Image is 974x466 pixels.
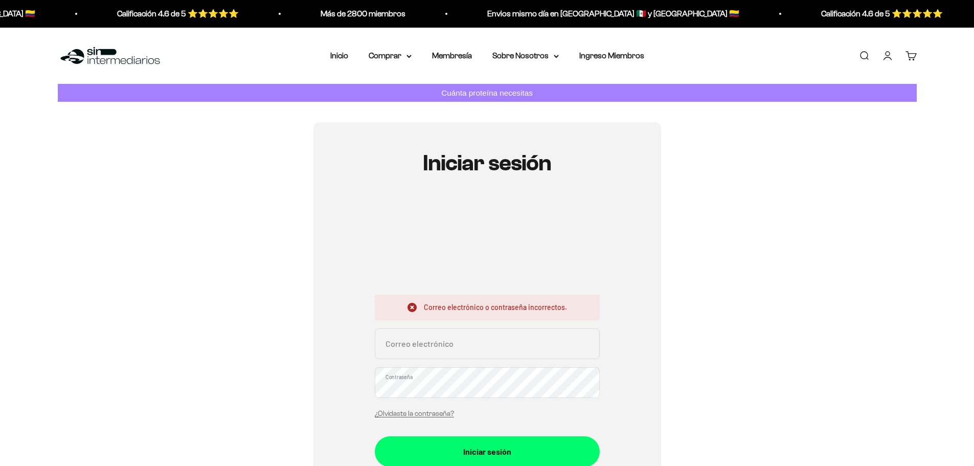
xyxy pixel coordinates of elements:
[375,410,454,417] a: ¿Olvidaste la contraseña?
[321,7,405,20] p: Más de 2800 miembros
[369,49,412,62] summary: Comprar
[375,206,600,282] iframe: Social Login Buttons
[492,49,559,62] summary: Sobre Nosotros
[117,7,239,20] p: Calificación 4.6 de 5 ⭐️⭐️⭐️⭐️⭐️
[821,7,943,20] p: Calificación 4.6 de 5 ⭐️⭐️⭐️⭐️⭐️
[487,7,739,20] p: Envios mismo día en [GEOGRAPHIC_DATA] 🇲🇽 y [GEOGRAPHIC_DATA] 🇨🇴
[432,51,472,60] a: Membresía
[58,84,917,102] a: Cuánta proteína necesitas
[579,51,644,60] a: Ingreso Miembros
[330,51,348,60] a: Inicio
[439,86,535,99] p: Cuánta proteína necesitas
[395,445,579,458] div: Iniciar sesión
[375,295,600,320] div: Correo electrónico o contraseña incorrectos.
[375,151,600,175] h1: Iniciar sesión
